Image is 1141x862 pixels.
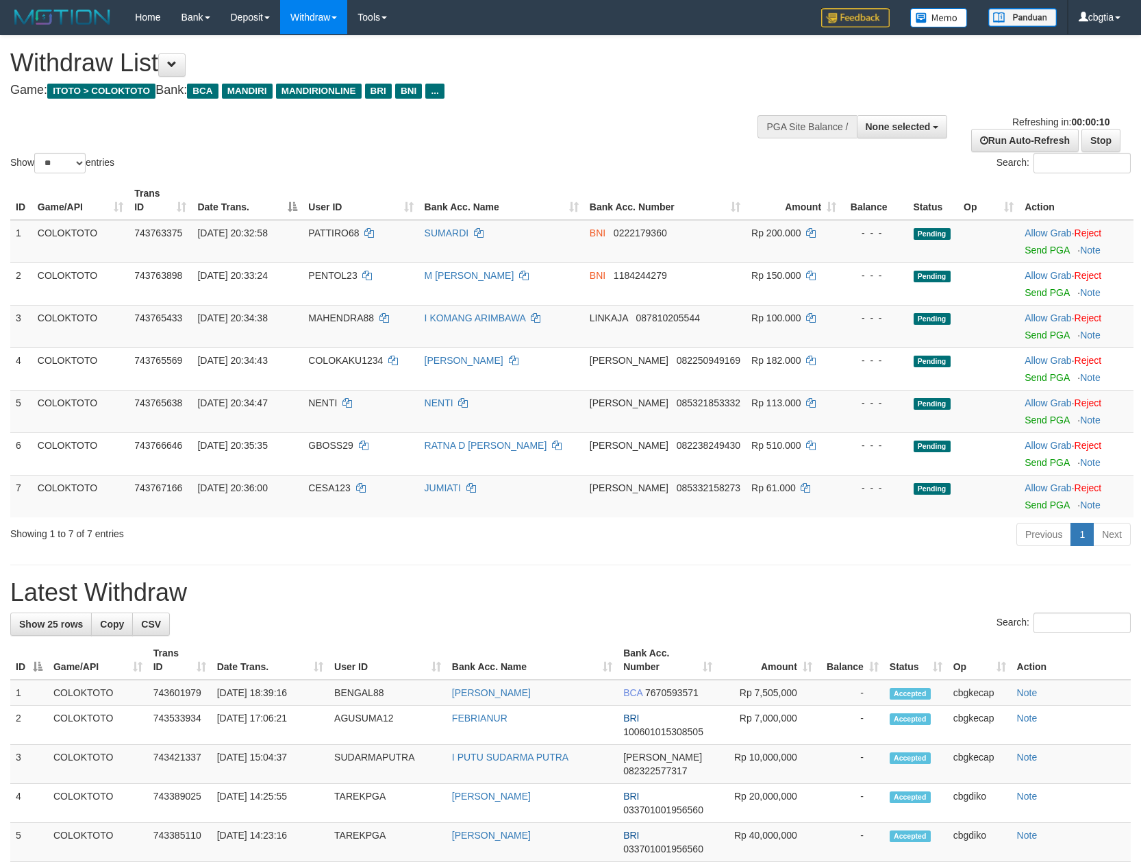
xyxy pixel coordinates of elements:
[677,482,740,493] span: Copy 085332158273 to clipboard
[32,475,129,517] td: COLOKTOTO
[908,181,959,220] th: Status
[958,181,1019,220] th: Op: activate to sort column ascending
[751,270,801,281] span: Rp 150.000
[988,8,1057,27] img: panduan.png
[890,791,931,803] span: Accepted
[847,396,902,410] div: - - -
[329,745,447,784] td: SUDARMAPUTRA
[948,706,1012,745] td: cbgkecap
[847,481,902,495] div: - - -
[590,227,605,238] span: BNI
[751,227,801,238] span: Rp 200.000
[425,227,469,238] a: SUMARDI
[818,823,884,862] td: -
[192,181,303,220] th: Date Trans.: activate to sort column descending
[818,745,884,784] td: -
[971,129,1079,152] a: Run Auto-Refresh
[1025,500,1069,510] a: Send PGA
[1033,153,1131,173] input: Search:
[10,521,465,541] div: Showing 1 to 7 of 7 entries
[1093,523,1131,546] a: Next
[948,641,1012,680] th: Op: activate to sort column ascending
[452,713,507,724] a: FEBRIANUR
[718,823,818,862] td: Rp 40,000,000
[276,84,362,99] span: MANDIRIONLINE
[847,269,902,282] div: - - -
[718,784,818,823] td: Rp 20,000,000
[197,227,267,238] span: [DATE] 20:32:58
[1075,270,1102,281] a: Reject
[10,579,1131,606] h1: Latest Withdraw
[212,784,329,823] td: [DATE] 14:25:55
[419,181,584,220] th: Bank Acc. Name: activate to sort column ascending
[32,432,129,475] td: COLOKTOTO
[914,398,951,410] span: Pending
[10,84,747,97] h4: Game: Bank:
[996,613,1131,633] label: Search:
[1019,305,1133,347] td: ·
[1019,390,1133,432] td: ·
[197,440,267,451] span: [DATE] 20:35:35
[636,312,700,323] span: Copy 087810205544 to clipboard
[623,765,687,776] span: Copy 082322577317 to clipboard
[19,619,83,630] span: Show 25 rows
[32,220,129,263] td: COLOKTOTO
[425,440,547,451] a: RATNA D [PERSON_NAME]
[1025,330,1069,341] a: Send PGA
[10,432,32,475] td: 6
[847,226,902,240] div: - - -
[847,354,902,367] div: - - -
[308,397,337,408] span: NENTI
[1019,262,1133,305] td: ·
[1075,482,1102,493] a: Reject
[1071,116,1109,127] strong: 00:00:10
[365,84,392,99] span: BRI
[1019,181,1133,220] th: Action
[1025,245,1069,256] a: Send PGA
[1080,415,1101,426] a: Note
[677,355,740,366] span: Copy 082250949169 to clipboard
[329,680,447,706] td: BENGAL88
[48,680,148,706] td: COLOKTOTO
[308,227,359,238] span: PATTIRO68
[197,270,267,281] span: [DATE] 20:33:24
[1075,312,1102,323] a: Reject
[10,305,32,347] td: 3
[1019,432,1133,475] td: ·
[48,745,148,784] td: COLOKTOTO
[425,355,503,366] a: [PERSON_NAME]
[751,312,801,323] span: Rp 100.000
[10,784,48,823] td: 4
[1025,270,1071,281] a: Allow Grab
[1080,457,1101,468] a: Note
[10,153,114,173] label: Show entries
[623,804,703,815] span: Copy 033701001956560 to clipboard
[584,181,746,220] th: Bank Acc. Number: activate to sort column ascending
[212,823,329,862] td: [DATE] 14:23:16
[452,791,531,802] a: [PERSON_NAME]
[914,441,951,452] span: Pending
[134,227,182,238] span: 743763375
[148,745,212,784] td: 743421337
[212,641,329,680] th: Date Trans.: activate to sort column ascending
[751,440,801,451] span: Rp 510.000
[395,84,422,99] span: BNI
[197,482,267,493] span: [DATE] 20:36:00
[623,713,639,724] span: BRI
[329,823,447,862] td: TAREKPGA
[308,482,350,493] span: CESA123
[618,641,718,680] th: Bank Acc. Number: activate to sort column ascending
[746,181,842,220] th: Amount: activate to sort column ascending
[1025,312,1071,323] a: Allow Grab
[425,482,461,493] a: JUMIATI
[623,791,639,802] span: BRI
[890,713,931,725] span: Accepted
[197,355,267,366] span: [DATE] 20:34:43
[996,153,1131,173] label: Search:
[1012,641,1131,680] th: Action
[32,262,129,305] td: COLOKTOTO
[718,641,818,680] th: Amount: activate to sort column ascending
[212,680,329,706] td: [DATE] 18:39:16
[1025,355,1071,366] a: Allow Grab
[222,84,273,99] span: MANDIRI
